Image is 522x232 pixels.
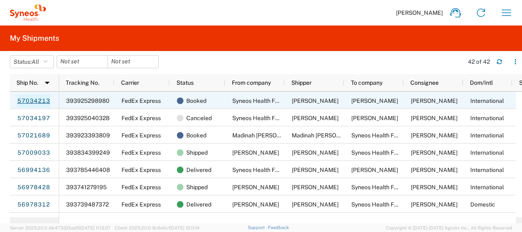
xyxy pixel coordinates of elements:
[470,97,504,104] span: International
[17,181,50,194] a: 56978428
[186,92,206,109] span: Booked
[186,196,211,213] span: Delivered
[186,127,206,144] span: Booked
[121,201,161,208] span: FedEx Express
[16,79,38,86] span: Ship No.
[66,167,110,173] span: 393785446408
[410,79,439,86] span: Consignee
[66,149,110,156] span: 393834399249
[186,161,211,179] span: Delivered
[108,56,158,68] input: Not set
[186,144,208,161] span: Shipped
[470,132,504,139] span: International
[470,201,495,208] span: Domestic
[66,184,107,190] span: 393741279195
[170,225,199,230] span: [DATE] 12:11:14
[411,167,458,173] span: Carolina Veronesi
[291,79,311,86] span: Shipper
[351,167,398,173] span: Carolina Veronesi
[232,167,306,173] span: Syneos Health France SARL
[32,58,39,65] span: All
[292,132,362,139] span: Madinah Corpuz
[186,213,211,230] span: Delivered
[121,184,161,190] span: FedEx Express
[121,149,161,156] span: FedEx Express
[351,97,398,104] span: Concetta Iannucci
[10,55,54,68] button: Status:All
[66,132,110,139] span: 393923393809
[470,184,504,190] span: International
[232,97,306,104] span: Syneos Health France SARL
[121,115,161,121] span: FedEx Express
[268,225,289,230] a: Feedback
[10,33,59,43] h2: My Shipments
[232,79,271,86] span: From company
[292,149,339,156] span: Elzbieta Chmiel
[114,225,199,230] span: Client: 2025.20.0-8c6e0cf
[470,149,504,156] span: International
[17,112,50,125] a: 57034197
[411,97,458,104] span: Concetta Iannucci
[292,184,339,190] span: Lorentso Georgiev
[176,79,194,86] span: Status
[386,224,512,232] span: Copyright © [DATE]-[DATE] Agistix Inc., All Rights Reserved
[396,9,443,16] span: [PERSON_NAME]
[17,95,50,108] a: 57034213
[232,115,306,121] span: Syneos Health France SARL
[232,184,279,190] span: Lorentso Georgiev
[411,115,458,121] span: Concetta Iannucci
[10,225,111,230] span: Server: 2025.20.0-db47332bad5
[351,184,425,190] span: Syneos Health France SARL
[186,179,208,196] span: Shipped
[232,149,279,156] span: Elzbieta Chmiel
[57,56,108,68] input: Not set
[41,76,54,89] img: arrow-dropdown.svg
[232,201,279,208] span: Nassima Tolbi
[292,201,339,208] span: Nassima Tolbi
[351,149,425,156] span: Syneos Health France SARL
[66,79,99,86] span: Tracking No.
[470,79,493,86] span: Dom/Intl
[411,184,458,190] span: Javad Ghasemi
[411,132,458,139] span: Javad Ghasemi
[292,115,339,121] span: Javad Ghasemi
[351,132,425,139] span: Syneos Health France SARL
[17,164,50,177] a: 56994136
[186,109,212,127] span: Canceled
[80,225,111,230] span: [DATE] 11:13:37
[66,97,110,104] span: 393925298980
[17,129,50,142] a: 57021689
[17,198,50,211] a: 56978312
[121,167,161,173] span: FedEx Express
[351,201,425,208] span: Syneos Health France SARL
[232,132,303,139] span: Madinah Corpuz
[351,115,398,121] span: Concetta Iannucci
[66,115,110,121] span: 393925040328
[121,79,139,86] span: Carrier
[66,201,109,208] span: 393739487372
[292,167,339,173] span: Javad Ghasemi
[292,97,339,104] span: Javad Ghasemi
[470,167,504,173] span: International
[411,201,458,208] span: Javad Ghasemi
[17,146,50,160] a: 57009033
[468,58,490,65] div: 42 of 42
[121,97,161,104] span: FedEx Express
[17,216,50,229] a: 56978301
[351,79,382,86] span: To company
[121,132,161,139] span: FedEx Express
[470,115,504,121] span: International
[411,149,458,156] span: Javad Ghasemi
[248,225,268,230] a: Support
